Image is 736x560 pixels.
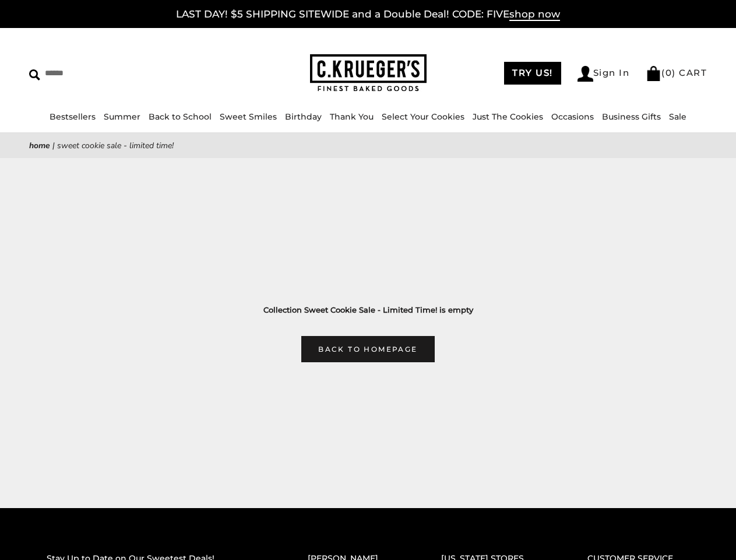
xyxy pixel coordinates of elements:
[551,111,594,122] a: Occasions
[382,111,464,122] a: Select Your Cookies
[669,111,686,122] a: Sale
[646,66,661,81] img: Bag
[149,111,212,122] a: Back to School
[50,111,96,122] a: Bestsellers
[29,140,50,151] a: Home
[220,111,277,122] a: Sweet Smiles
[29,139,707,152] nav: breadcrumbs
[602,111,661,122] a: Business Gifts
[29,69,40,80] img: Search
[577,66,593,82] img: Account
[104,111,140,122] a: Summer
[301,336,434,362] a: Back to homepage
[646,67,707,78] a: (0) CART
[509,8,560,21] span: shop now
[665,67,672,78] span: 0
[330,111,374,122] a: Thank You
[473,111,543,122] a: Just The Cookies
[57,140,174,151] span: Sweet Cookie Sale - Limited Time!
[29,64,184,82] input: Search
[504,62,561,85] a: TRY US!
[310,54,427,92] img: C.KRUEGER'S
[285,111,322,122] a: Birthday
[577,66,630,82] a: Sign In
[52,140,55,151] span: |
[47,304,689,316] h3: Collection Sweet Cookie Sale - Limited Time! is empty
[176,8,560,21] a: LAST DAY! $5 SHIPPING SITEWIDE and a Double Deal! CODE: FIVEshop now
